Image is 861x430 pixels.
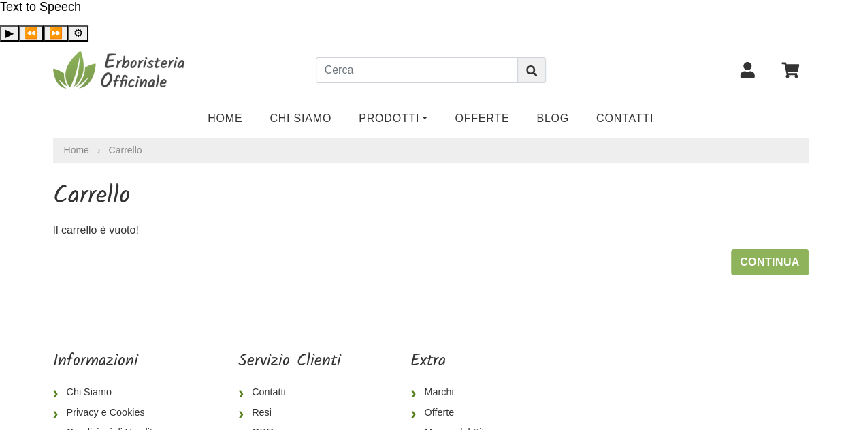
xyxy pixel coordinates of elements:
[109,144,142,155] a: Carrello
[194,105,256,132] a: Home
[64,143,89,157] a: Home
[53,403,169,423] a: Privacy e Cookies
[44,25,68,42] button: Forward
[523,105,583,132] a: Blog
[68,25,88,42] button: Settings
[570,352,808,399] iframe: fb:page Facebook Social Plugin
[256,105,345,132] a: Chi Siamo
[53,222,809,239] p: Il carrello è vuoto!
[238,382,341,403] a: Contatti
[441,105,523,132] a: OFFERTE
[238,352,341,371] h5: Servizio Clienti
[410,403,500,423] a: Offerte
[53,382,169,403] a: Chi Siamo
[410,352,500,371] h5: Extra
[53,352,169,371] h5: Informazioni
[238,403,341,423] a: Resi
[53,182,809,211] h1: Carrello
[53,50,189,91] img: Erboristeria Officinale
[731,249,809,275] a: Continua
[316,57,518,83] input: Cerca
[410,382,500,403] a: Marchi
[19,25,44,42] button: Previous
[583,105,667,132] a: Contatti
[53,138,809,163] nav: breadcrumb
[345,105,441,132] a: Prodotti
